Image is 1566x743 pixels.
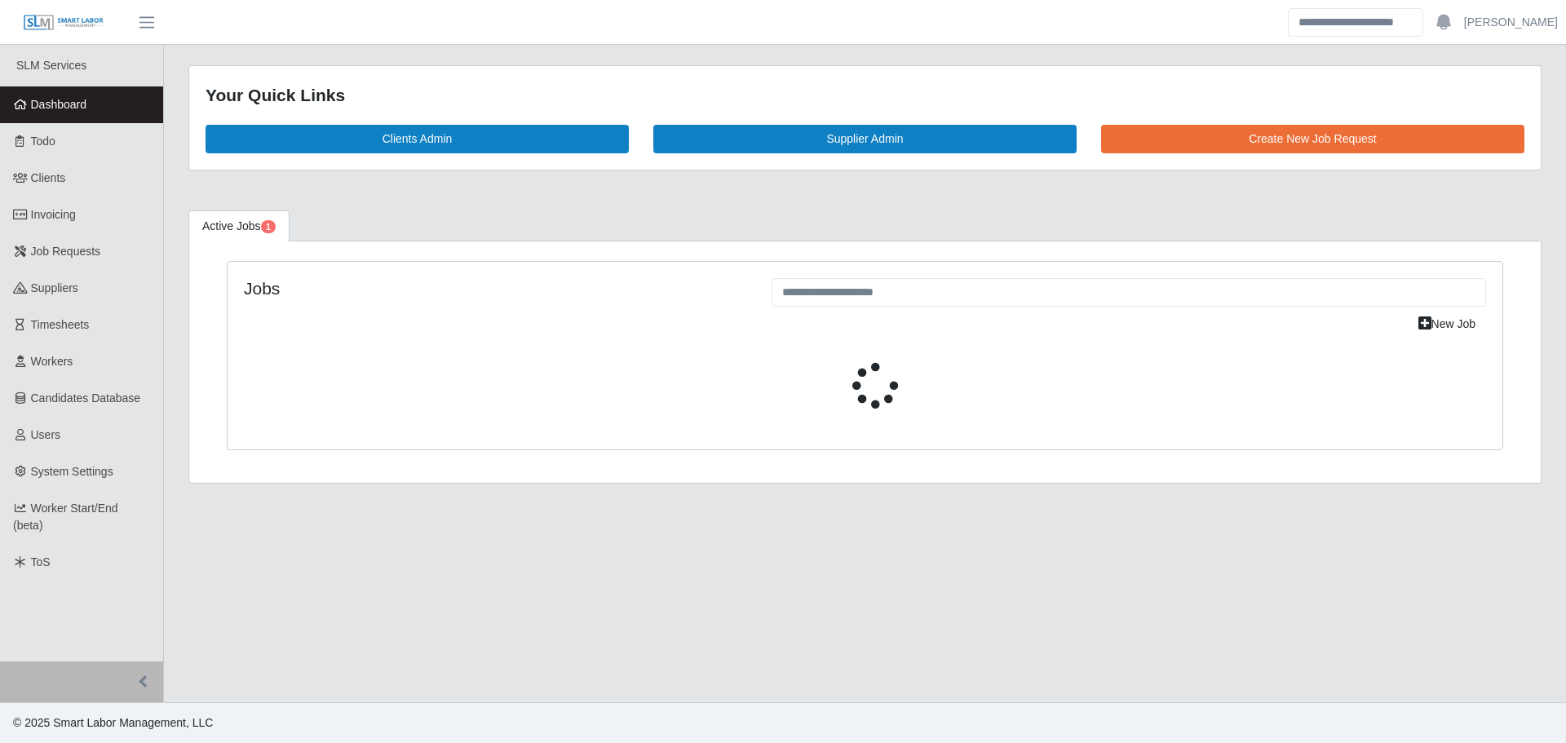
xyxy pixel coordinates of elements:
span: Candidates Database [31,391,141,405]
span: Suppliers [31,281,78,294]
a: Active Jobs [188,210,290,242]
span: Pending Jobs [261,220,276,233]
a: [PERSON_NAME] [1464,14,1558,31]
span: Clients [31,171,66,184]
a: Clients Admin [206,125,629,153]
span: Todo [31,135,55,148]
span: © 2025 Smart Labor Management, LLC [13,716,213,729]
span: Timesheets [31,318,90,331]
h4: Jobs [244,278,747,299]
span: Job Requests [31,245,101,258]
span: Dashboard [31,98,87,111]
a: New Job [1408,310,1486,338]
span: SLM Services [16,59,86,72]
span: Invoicing [31,208,76,221]
div: Your Quick Links [206,82,1524,108]
a: Create New Job Request [1101,125,1524,153]
span: Users [31,428,61,441]
input: Search [1288,8,1423,37]
span: Workers [31,355,73,368]
img: SLM Logo [23,14,104,32]
span: ToS [31,555,51,568]
span: System Settings [31,465,113,478]
a: Supplier Admin [653,125,1077,153]
span: Worker Start/End (beta) [13,502,118,532]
